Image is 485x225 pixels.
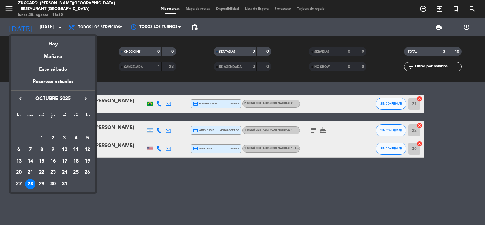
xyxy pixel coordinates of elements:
div: 9 [48,145,58,155]
td: 21 de octubre de 2025 [25,167,36,178]
td: 22 de octubre de 2025 [36,167,47,178]
td: 27 de octubre de 2025 [13,178,25,190]
th: martes [25,112,36,121]
td: 8 de octubre de 2025 [36,144,47,156]
td: 30 de octubre de 2025 [47,178,59,190]
div: 23 [48,167,58,178]
th: miércoles [36,112,47,121]
div: 6 [14,145,24,155]
span: octubre 2025 [26,95,80,103]
td: 28 de octubre de 2025 [25,178,36,190]
td: 31 de octubre de 2025 [59,178,70,190]
td: 29 de octubre de 2025 [36,178,47,190]
td: 10 de octubre de 2025 [59,144,70,156]
td: 6 de octubre de 2025 [13,144,25,156]
div: 22 [36,167,47,178]
div: 18 [71,156,81,166]
td: 23 de octubre de 2025 [47,167,59,178]
div: 7 [25,145,35,155]
div: 8 [36,145,47,155]
div: 28 [25,179,35,189]
div: 2 [48,133,58,143]
div: 13 [14,156,24,166]
div: Reservas actuales [11,78,95,90]
td: 9 de octubre de 2025 [47,144,59,156]
div: 31 [59,179,70,189]
div: 17 [59,156,70,166]
div: 30 [48,179,58,189]
td: 3 de octubre de 2025 [59,133,70,144]
th: sábado [70,112,82,121]
div: 25 [71,167,81,178]
th: lunes [13,112,25,121]
td: 20 de octubre de 2025 [13,167,25,178]
td: 14 de octubre de 2025 [25,156,36,167]
div: 20 [14,167,24,178]
i: keyboard_arrow_right [82,95,89,102]
td: 13 de octubre de 2025 [13,156,25,167]
button: keyboard_arrow_left [15,95,26,103]
td: 11 de octubre de 2025 [70,144,82,156]
div: 15 [36,156,47,166]
div: 10 [59,145,70,155]
th: jueves [47,112,59,121]
td: 7 de octubre de 2025 [25,144,36,156]
div: 3 [59,133,70,143]
td: 18 de octubre de 2025 [70,156,82,167]
td: 17 de octubre de 2025 [59,156,70,167]
td: 24 de octubre de 2025 [59,167,70,178]
div: 21 [25,167,35,178]
div: Este sábado [11,61,95,78]
div: 24 [59,167,70,178]
div: Hoy [11,36,95,48]
div: 29 [36,179,47,189]
td: 25 de octubre de 2025 [70,167,82,178]
div: 27 [14,179,24,189]
div: 11 [71,145,81,155]
button: keyboard_arrow_right [80,95,91,103]
td: 5 de octubre de 2025 [82,133,93,144]
div: Mañana [11,48,95,61]
div: 4 [71,133,81,143]
td: 15 de octubre de 2025 [36,156,47,167]
td: 19 de octubre de 2025 [82,156,93,167]
td: 26 de octubre de 2025 [82,167,93,178]
td: OCT. [13,121,93,133]
th: viernes [59,112,70,121]
i: keyboard_arrow_left [17,95,24,102]
div: 16 [48,156,58,166]
td: 1 de octubre de 2025 [36,133,47,144]
div: 12 [82,145,92,155]
div: 14 [25,156,35,166]
div: 19 [82,156,92,166]
div: 5 [82,133,92,143]
div: 1 [36,133,47,143]
div: 26 [82,167,92,178]
td: 16 de octubre de 2025 [47,156,59,167]
th: domingo [82,112,93,121]
td: 2 de octubre de 2025 [47,133,59,144]
td: 4 de octubre de 2025 [70,133,82,144]
td: 12 de octubre de 2025 [82,144,93,156]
